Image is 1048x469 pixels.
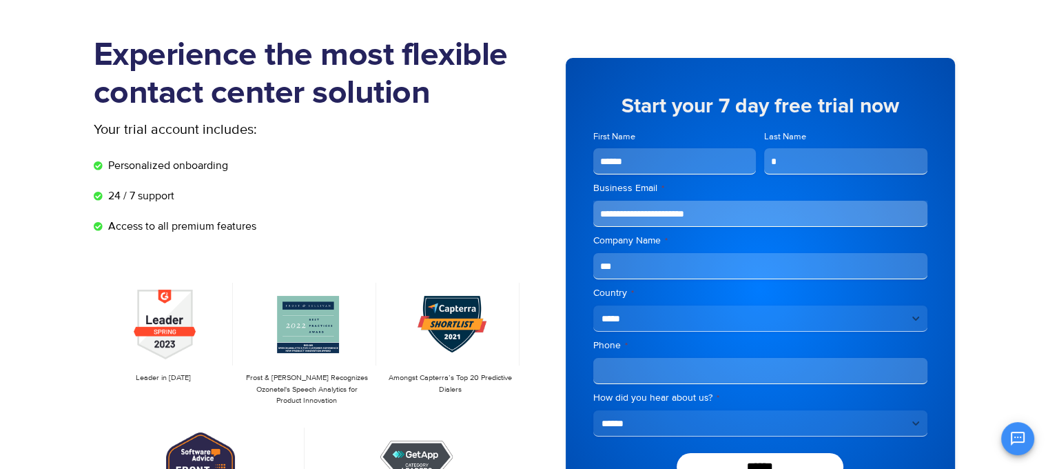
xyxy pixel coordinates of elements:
[593,96,927,117] h5: Start your 7 day free trial now
[105,157,228,174] span: Personalized onboarding
[94,119,421,140] p: Your trial account includes:
[387,372,513,395] p: Amongst Capterra’s Top 20 Predictive Dialers
[764,130,927,143] label: Last Name
[101,372,226,384] p: Leader in [DATE]
[593,130,757,143] label: First Name
[105,218,256,234] span: Access to all premium features
[593,339,927,352] label: Phone
[1001,422,1034,455] button: Open chat
[593,234,927,248] label: Company Name
[593,391,927,405] label: How did you hear about us?
[105,188,174,204] span: 24 / 7 support
[593,181,927,195] label: Business Email
[244,372,369,407] p: Frost & [PERSON_NAME] Recognizes Ozonetel's Speech Analytics for Product Innovation
[593,286,927,300] label: Country
[94,37,524,112] h1: Experience the most flexible contact center solution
